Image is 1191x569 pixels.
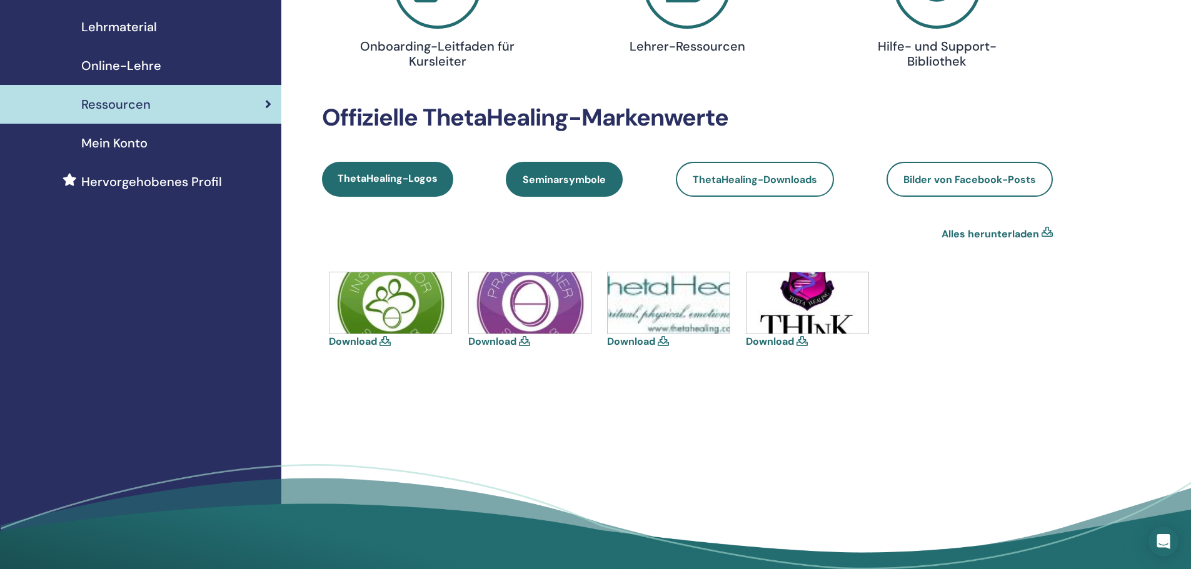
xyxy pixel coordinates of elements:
[338,172,438,185] span: ThetaHealing-Logos
[506,162,623,197] a: Seminarsymbole
[608,272,730,334] img: thetahealing-logo-a-copy.jpg
[329,335,377,348] a: Download
[81,172,222,191] span: Hervorgehobenes Profil
[322,104,1053,132] h2: Offizielle ThetaHealing-Markenwerte
[1148,527,1178,557] div: Open Intercom Messenger
[855,39,1020,69] h4: Hilfe- und Support-Bibliothek
[746,272,868,334] img: think-shield.jpg
[81,134,148,152] span: Mein Konto
[605,39,770,54] h4: Lehrer-Ressourcen
[469,272,591,334] img: icons-practitioner.jpg
[329,272,451,334] img: icons-instructor.jpg
[81,95,151,114] span: Ressourcen
[693,173,817,186] span: ThetaHealing-Downloads
[322,162,453,197] a: ThetaHealing-Logos
[903,173,1036,186] span: Bilder von Facebook-Posts
[887,162,1053,197] a: Bilder von Facebook-Posts
[942,227,1039,242] a: Alles herunterladen
[355,39,520,69] h4: Onboarding-Leitfaden für Kursleiter
[607,335,655,348] a: Download
[676,162,834,197] a: ThetaHealing-Downloads
[468,335,516,348] a: Download
[746,335,794,348] a: Download
[523,173,606,186] span: Seminarsymbole
[81,17,157,36] span: Lehrmaterial
[81,56,161,75] span: Online-Lehre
